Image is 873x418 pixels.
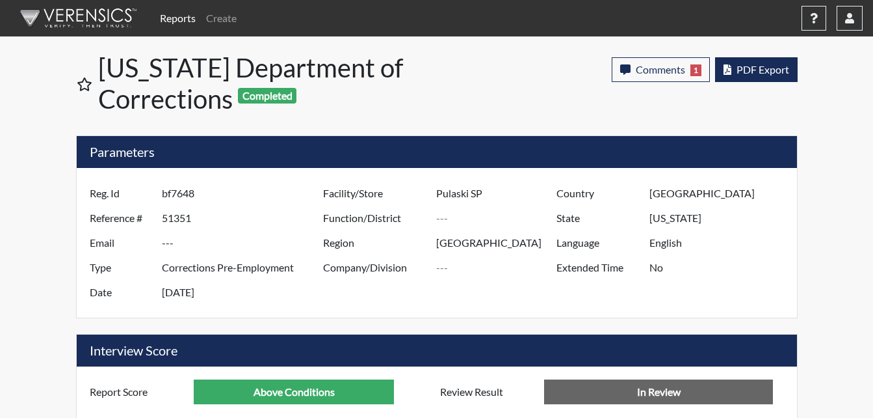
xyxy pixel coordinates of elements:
input: --- [162,181,326,206]
input: No Decision [544,380,773,404]
label: Function/District [313,206,437,230]
input: --- [649,206,793,230]
input: --- [649,255,793,280]
input: --- [649,181,793,206]
span: 1 [690,64,701,76]
label: Reference # [80,206,162,230]
h1: [US_STATE] Department of Corrections [98,52,438,115]
label: State [547,206,649,230]
input: --- [162,230,326,255]
button: Comments1 [612,57,710,82]
label: Region [313,230,437,255]
input: --- [162,280,326,305]
label: Email [80,230,162,255]
label: Report Score [80,380,194,404]
label: Extended Time [547,255,649,280]
a: Create [201,5,242,31]
input: --- [436,181,560,206]
label: Type [80,255,162,280]
h5: Parameters [77,136,797,168]
label: Review Result [430,380,545,404]
label: Company/Division [313,255,437,280]
a: Reports [155,5,201,31]
label: Country [547,181,649,206]
input: --- [436,230,560,255]
input: --- [162,255,326,280]
span: PDF Export [736,63,789,76]
label: Date [80,280,162,305]
input: --- [436,255,560,280]
label: Facility/Store [313,181,437,206]
input: --- [436,206,560,230]
input: --- [649,230,793,255]
label: Language [547,230,649,255]
span: Comments [636,63,685,76]
button: PDF Export [715,57,798,82]
span: Completed [238,88,296,104]
input: --- [162,206,326,230]
input: --- [194,380,394,404]
h5: Interview Score [77,335,797,367]
label: Reg. Id [80,181,162,206]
